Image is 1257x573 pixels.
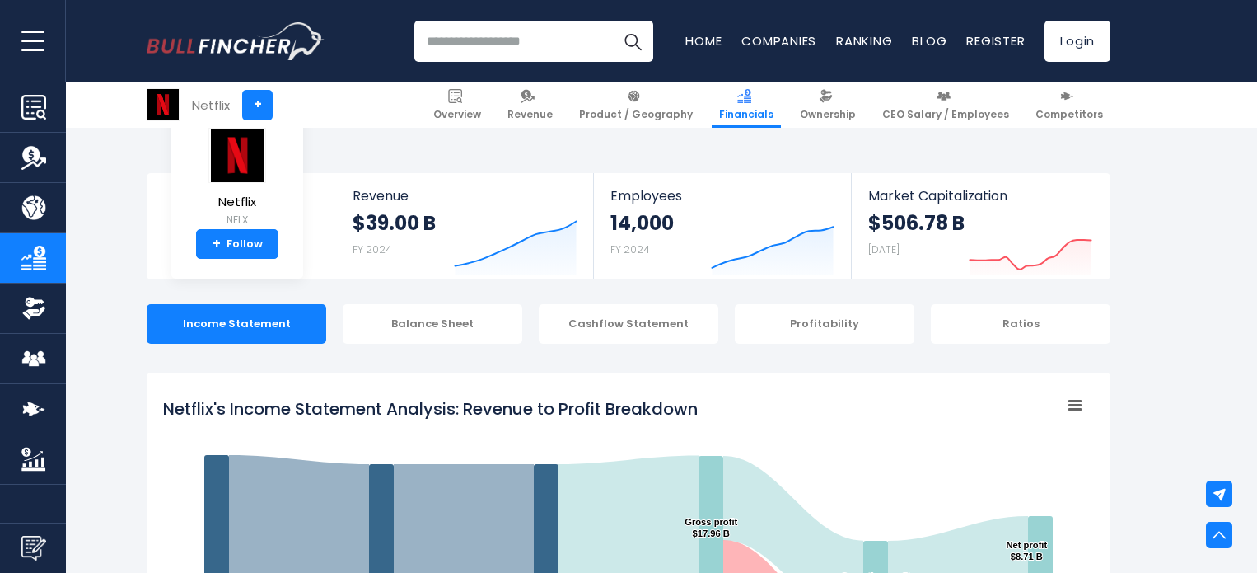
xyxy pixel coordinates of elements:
[433,108,481,121] span: Overview
[741,32,816,49] a: Companies
[208,128,266,183] img: NFLX logo
[719,108,773,121] span: Financials
[208,195,266,209] span: Netflix
[213,237,221,251] strong: +
[868,210,965,236] strong: $506.78 B
[196,229,278,259] a: +Follow
[685,32,722,49] a: Home
[208,213,266,228] small: NFLX
[836,32,892,49] a: Ranking
[931,304,1110,344] div: Ratios
[610,210,674,236] strong: 14,000
[735,304,914,344] div: Profitability
[712,82,781,128] a: Financials
[792,82,863,128] a: Ownership
[208,127,267,230] a: Netflix NFLX
[685,517,737,538] text: Gross profit $17.96 B
[868,188,1092,204] span: Market Capitalization
[875,82,1016,128] a: CEO Salary / Employees
[336,173,594,279] a: Revenue $39.00 B FY 2024
[507,108,553,121] span: Revenue
[572,82,700,128] a: Product / Geography
[147,304,326,344] div: Income Statement
[21,296,46,321] img: Ownership
[147,22,325,60] img: Bullfincher logo
[539,304,718,344] div: Cashflow Statement
[192,96,230,115] div: Netflix
[163,397,698,420] tspan: Netflix's Income Statement Analysis: Revenue to Profit Breakdown
[500,82,560,128] a: Revenue
[1044,21,1110,62] a: Login
[353,242,392,256] small: FY 2024
[594,173,850,279] a: Employees 14,000 FY 2024
[1028,82,1110,128] a: Competitors
[1035,108,1103,121] span: Competitors
[800,108,856,121] span: Ownership
[147,89,179,120] img: NFLX logo
[868,242,900,256] small: [DATE]
[852,173,1109,279] a: Market Capitalization $506.78 B [DATE]
[610,188,834,204] span: Employees
[912,32,946,49] a: Blog
[426,82,488,128] a: Overview
[353,210,436,236] strong: $39.00 B
[612,21,653,62] button: Search
[966,32,1025,49] a: Register
[343,304,522,344] div: Balance Sheet
[242,90,273,120] a: +
[579,108,693,121] span: Product / Geography
[147,22,324,60] a: Go to homepage
[1006,540,1047,561] text: Net profit $8.71 B
[882,108,1009,121] span: CEO Salary / Employees
[610,242,650,256] small: FY 2024
[353,188,577,204] span: Revenue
